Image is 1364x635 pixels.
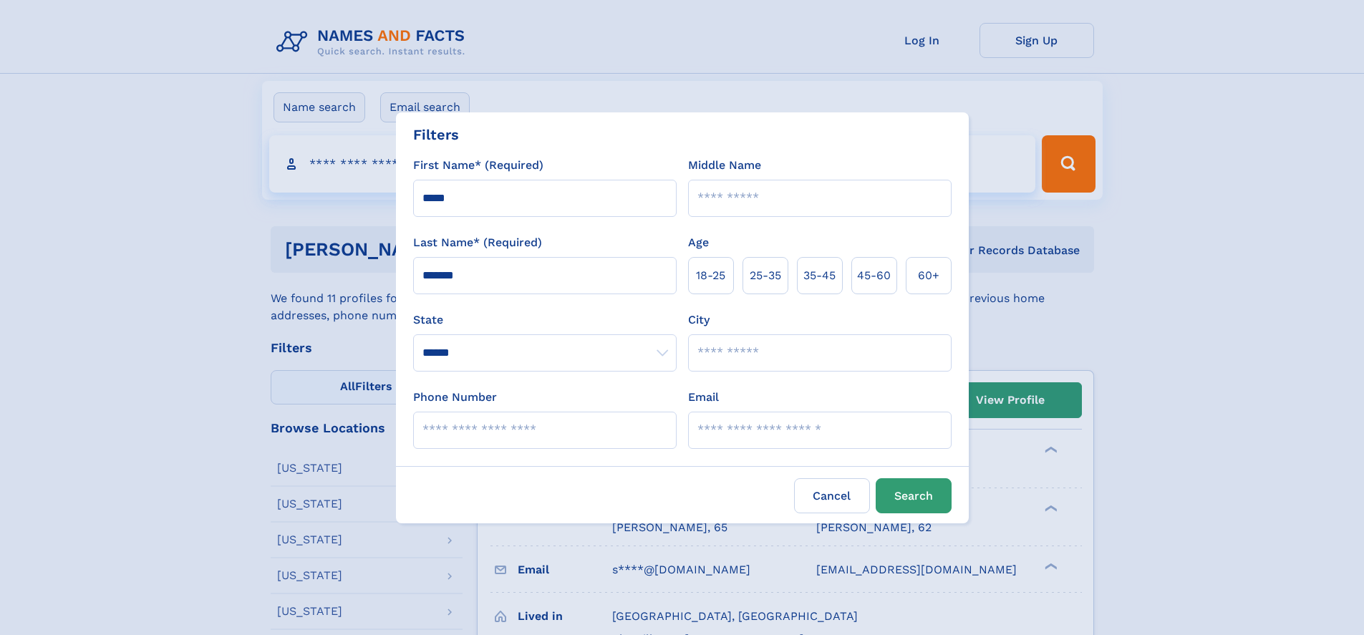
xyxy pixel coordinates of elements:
span: 35‑45 [803,267,836,284]
label: Cancel [794,478,870,513]
label: Phone Number [413,389,497,406]
label: First Name* (Required) [413,157,543,174]
span: 18‑25 [696,267,725,284]
div: Filters [413,124,459,145]
span: 25‑35 [750,267,781,284]
span: 45‑60 [857,267,891,284]
label: Last Name* (Required) [413,234,542,251]
label: State [413,311,677,329]
label: City [688,311,710,329]
button: Search [876,478,952,513]
label: Middle Name [688,157,761,174]
label: Email [688,389,719,406]
span: 60+ [918,267,939,284]
label: Age [688,234,709,251]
